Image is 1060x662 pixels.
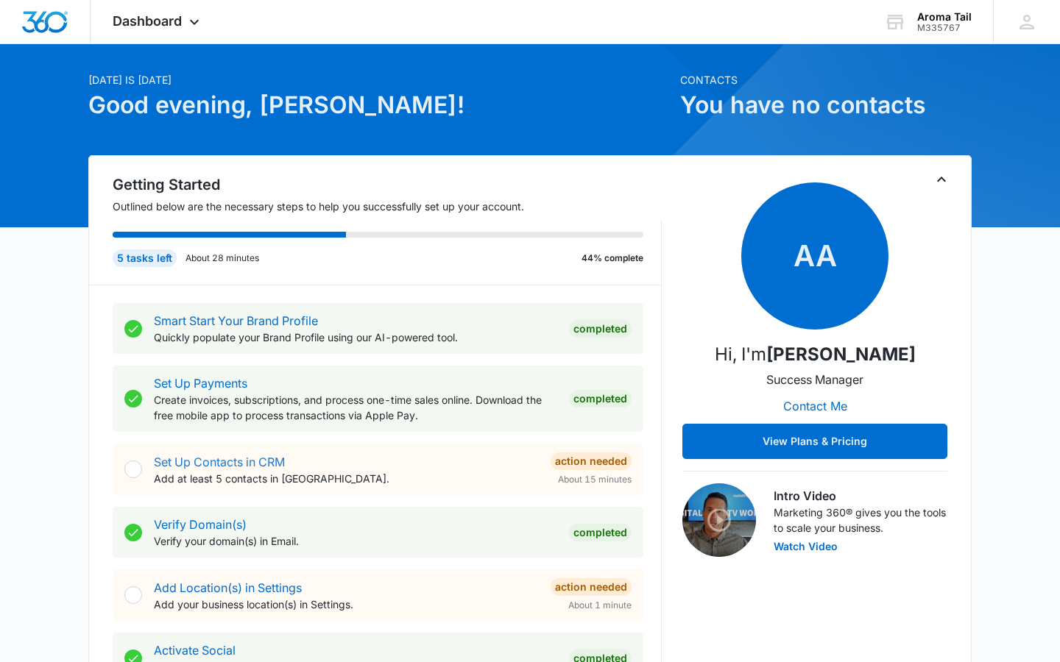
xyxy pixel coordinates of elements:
[154,643,236,658] a: Activate Social
[154,313,318,328] a: Smart Start Your Brand Profile
[680,88,972,123] h1: You have no contacts
[569,390,632,407] div: Completed
[88,88,671,123] h1: Good evening, [PERSON_NAME]!
[154,376,247,391] a: Set Up Payments
[682,483,756,557] img: Intro Video
[551,452,632,470] div: Action Needed
[154,330,557,345] p: Quickly populate your Brand Profile using our AI-powered tool.
[154,517,247,532] a: Verify Domain(s)
[185,252,259,265] p: About 28 minutes
[154,580,302,595] a: Add Location(s) in Settings
[774,541,838,552] button: Watch Video
[682,424,947,459] button: View Plans & Pricing
[569,320,632,338] div: Completed
[154,533,557,549] p: Verify your domain(s) in Email.
[741,182,888,330] span: AA
[113,199,662,214] p: Outlined below are the necessary steps to help you successfully set up your account.
[774,487,947,505] h3: Intro Video
[154,392,557,423] p: Create invoices, subscriptions, and process one-time sales online. Download the free mobile app t...
[774,505,947,535] p: Marketing 360® gives you the tools to scale your business.
[558,473,632,486] span: About 15 minutes
[154,471,539,486] p: Add at least 5 contacts in [GEOGRAPHIC_DATA].
[768,388,862,424] button: Contact Me
[680,72,972,88] p: Contacts
[551,578,632,596] div: Action Needed
[113,13,182,29] span: Dashboard
[917,11,972,23] div: account name
[933,171,950,188] button: Toggle Collapse
[113,249,177,267] div: 5 tasks left
[88,72,671,88] p: [DATE] is [DATE]
[582,252,643,265] p: 44% complete
[568,599,632,612] span: About 1 minute
[113,174,662,196] h2: Getting Started
[766,371,863,388] p: Success Manager
[715,341,916,368] p: Hi, I'm
[917,23,972,33] div: account id
[766,344,916,365] strong: [PERSON_NAME]
[569,524,632,541] div: Completed
[154,455,285,469] a: Set Up Contacts in CRM
[154,597,539,612] p: Add your business location(s) in Settings.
